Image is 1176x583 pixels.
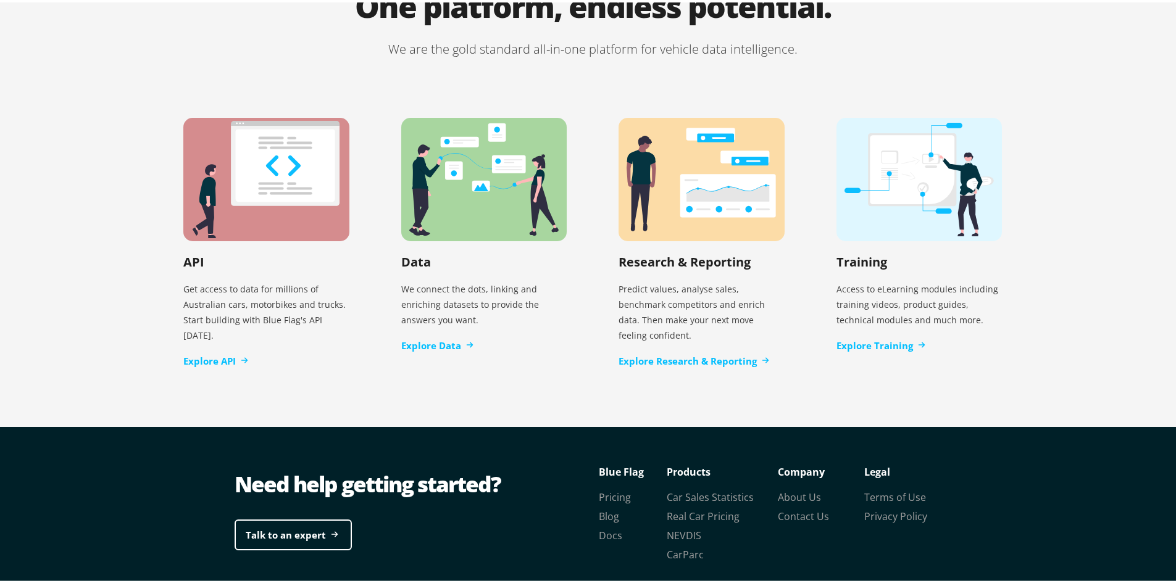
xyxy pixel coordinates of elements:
[401,336,473,350] a: Explore Data
[778,507,829,521] a: Contact Us
[183,352,248,366] a: Explore API
[667,507,740,521] a: Real Car Pricing
[599,507,619,521] a: Blog
[183,251,204,268] h2: API
[619,251,751,268] h2: Research & Reporting
[836,251,887,268] h2: Training
[836,336,925,350] a: Explore Training
[599,488,631,502] a: Pricing
[778,460,864,479] p: Company
[401,251,431,268] h2: Data
[619,274,785,345] p: Predict values, analyse sales, benchmark competitors and enrich data. Then make your next move fe...
[667,488,754,502] a: Car Sales Statistics
[599,460,667,479] p: Blue Flag
[836,274,1003,330] p: Access to eLearning modules including training videos, product guides, technical modules and much...
[619,352,769,366] a: Explore Research & Reporting
[667,526,701,540] a: NEVDIS
[778,488,821,502] a: About Us
[667,460,778,479] p: Products
[864,488,926,502] a: Terms of Use
[667,545,704,559] a: CarParc
[864,507,927,521] a: Privacy Policy
[157,38,1028,56] p: We are the gold standard all-in-one platform for vehicle data intelligence.
[401,274,567,330] p: We connect the dots, linking and enriching datasets to provide the answers you want.
[599,526,622,540] a: Docs
[235,466,593,497] div: Need help getting started?
[183,274,349,345] p: Get access to data for millions of Australian cars, motorbikes and trucks. Start building with Bl...
[864,460,951,479] p: Legal
[235,517,352,548] a: Talk to an expert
